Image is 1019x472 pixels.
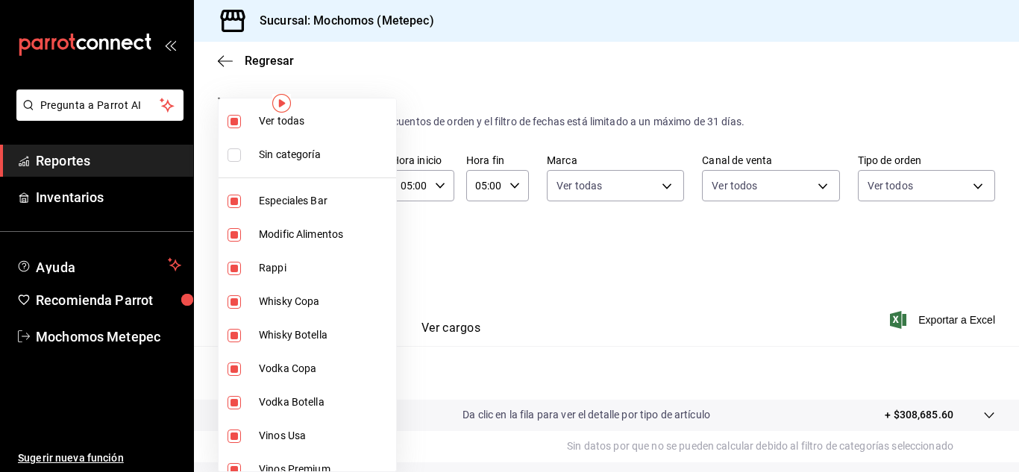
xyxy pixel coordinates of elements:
span: Vodka Copa [259,361,390,377]
span: Sin categoría [259,147,390,163]
span: Whisky Botella [259,327,390,343]
span: Ver todas [259,113,390,129]
img: Tooltip marker [272,94,291,113]
span: Rappi [259,260,390,276]
span: Vinos Usa [259,428,390,444]
span: Modific Alimentos [259,227,390,242]
span: Whisky Copa [259,294,390,309]
span: Especiales Bar [259,193,390,209]
span: Vodka Botella [259,394,390,410]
